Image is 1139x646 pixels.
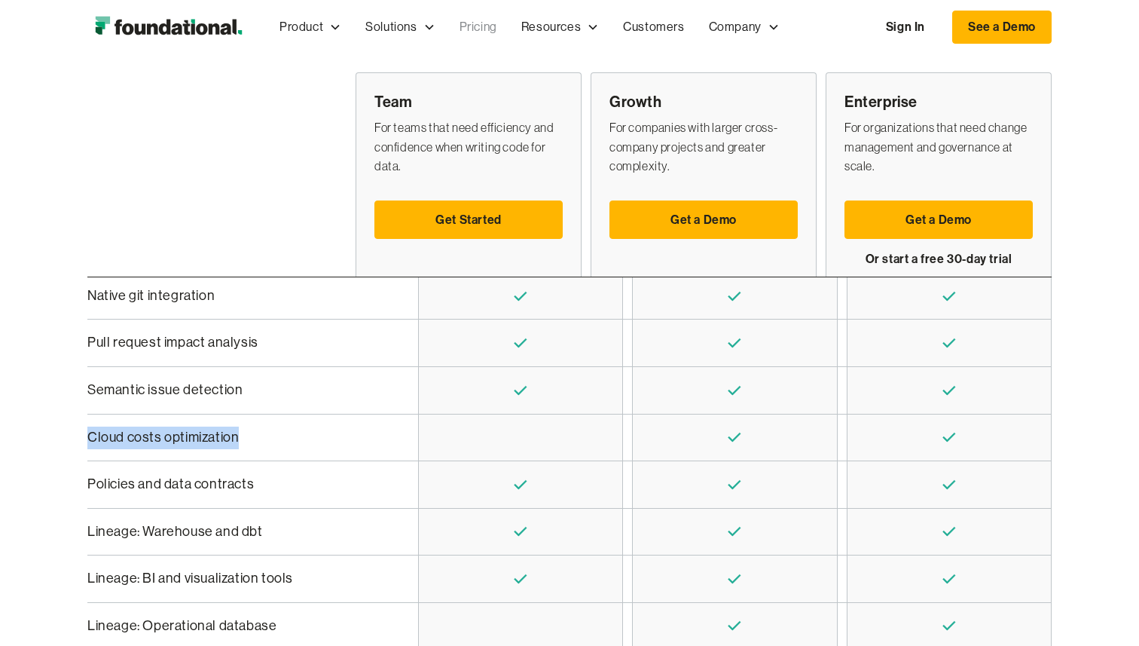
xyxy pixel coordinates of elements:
div: Cloud costs optimization [87,427,391,449]
div: For teams that need efficiency and confidence when writing code for data. [374,118,563,176]
a: Customers [611,2,696,52]
img: Check Icon [511,381,530,400]
img: Check Icon [725,428,744,446]
div: Policies and data contracts [87,473,391,496]
a: Get a Demo [844,201,1033,240]
div: Pull request impact analysis [87,332,391,354]
img: Check Icon [511,570,530,588]
div: Product [267,2,353,52]
div: Growth [609,91,798,112]
img: Check Icon [725,334,744,352]
img: Check Icon [940,287,958,305]
a: Pricing [447,2,509,52]
div: Solutions [353,2,447,52]
div: Solutions [365,17,417,37]
img: Check Icon [725,617,744,635]
img: Check Icon [725,522,744,540]
div: Lineage: Operational database [87,615,391,638]
div: Lineage: BI and visualization tools [87,568,391,590]
img: Check Icon [940,334,958,352]
img: Check Icon [511,476,530,494]
div: Resources [509,2,611,52]
div: For organizations that need change management and governance at scale. [844,118,1033,176]
div: Native git integration [87,285,391,308]
img: Check Icon [725,476,744,494]
div: Team [374,91,563,112]
div: Lineage: Warehouse and dbt [87,521,391,543]
div: Company [709,17,762,37]
img: Check Icon [725,287,744,305]
a: Get Started [374,201,563,240]
img: Check Icon [940,428,958,446]
a: Get a Demo [609,201,798,240]
a: Or start a free 30-day trial [844,240,1033,278]
div: Company [697,2,792,52]
a: See a Demo [952,11,1052,44]
div: For companies with larger cross-company projects and greater complexity. [609,118,798,176]
img: Check Icon [511,334,530,352]
div: Semantic issue detection [87,379,391,402]
a: Sign In [871,11,940,43]
iframe: Chat Widget [868,471,1139,646]
div: Resources [521,17,581,37]
img: Check Icon [725,381,744,400]
img: Check Icon [511,287,530,305]
img: Foundational Logo [87,12,249,42]
div: Enterprise [844,91,1033,112]
div: Product [279,17,323,37]
img: Check Icon [511,522,530,540]
img: Check Icon [725,570,744,588]
img: Check Icon [940,381,958,400]
a: home [87,12,249,42]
